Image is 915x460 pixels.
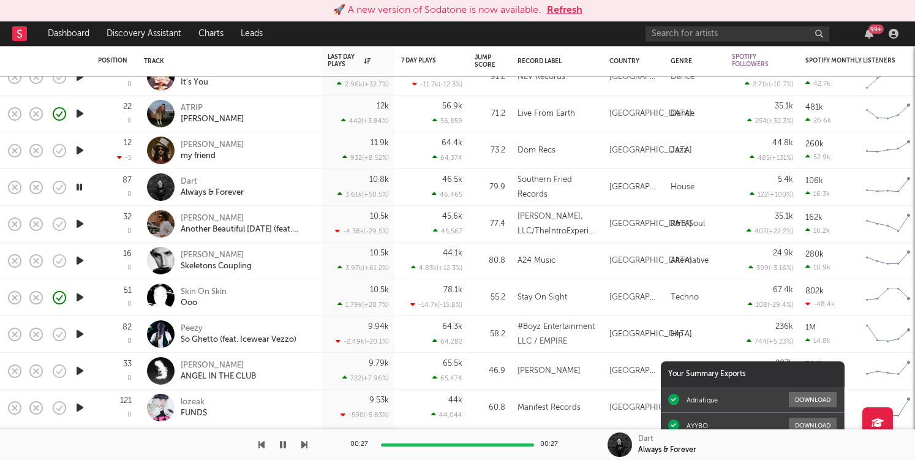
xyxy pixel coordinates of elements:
div: [PERSON_NAME] [181,360,256,371]
div: 722 ( +7.96 % ) [342,374,389,382]
div: 80.8 [475,254,505,268]
div: Hip-Hop/Rap [671,327,720,342]
div: 4.83k ( +12.3 % ) [411,264,462,272]
a: NinajirachiIt's You [181,66,220,88]
div: 32 [123,213,132,221]
div: 64.4k [442,139,462,147]
div: 60.8 [475,401,505,415]
div: 14.8k [805,337,830,345]
div: 56,859 [432,117,462,125]
div: 399 ( -3.16 % ) [748,264,793,272]
div: -2.49k ( -20.1 % ) [336,337,389,345]
div: 77.4 [475,217,505,232]
a: Discovery Assistant [98,21,190,46]
div: 58.2 [475,327,505,342]
a: DartAlways & Forever [181,176,244,198]
div: 1M [805,324,816,332]
a: [PERSON_NAME]Another Beautiful [DATE] (feat. [GEOGRAPHIC_DATA]) [181,213,312,235]
div: Manifest Records [518,401,581,415]
div: 504k [805,361,824,369]
div: -11.7k ( -12.3 % ) [412,80,462,88]
div: [PERSON_NAME] [518,364,581,379]
div: 0 [127,118,132,124]
div: Position [98,57,127,64]
div: 0 [127,81,132,88]
div: NLV Records [518,70,565,85]
div: Jazz [671,143,688,158]
div: 10.5k [370,286,389,294]
div: 254 ( +32.3 % ) [747,117,793,125]
div: 10.5k [370,213,389,221]
div: 932 ( +8.52 % ) [342,154,389,162]
div: Always & Forever [181,187,244,198]
div: Stay On Sight [518,290,567,305]
div: Ooo [181,298,227,309]
div: 99 + [868,25,884,34]
div: 44.8k [772,139,793,147]
div: 33 [123,360,132,368]
a: Charts [190,21,232,46]
div: 00:27 [350,437,375,452]
div: -14.7k ( -15.8 % ) [410,301,462,309]
button: Download [789,392,837,407]
div: House [671,180,695,195]
div: [GEOGRAPHIC_DATA] [609,401,692,415]
div: 65.5k [443,360,462,368]
div: 9.79k [369,360,389,368]
div: Peezy [181,323,296,334]
div: 0 [127,412,132,418]
div: Live From Earth [518,107,575,121]
div: 71.2 [475,107,505,121]
div: 44k [448,396,462,404]
div: 3.61k ( +50.5 % ) [337,190,389,198]
div: 56.9k [442,102,462,110]
div: 0 [127,265,132,271]
div: 22 [123,103,132,111]
div: 16.3k [805,190,830,198]
div: Dance [671,107,695,121]
a: Leads [232,21,271,46]
div: 5.4k [778,176,793,184]
div: 51 [124,287,132,295]
div: It's You [181,77,220,88]
div: R&B/Soul [671,217,705,232]
a: ATRIP[PERSON_NAME] [181,103,244,125]
div: 24.9k [773,249,793,257]
div: 52.9k [805,153,830,161]
div: 7 Day Plays [401,57,444,64]
div: 73.2 [475,143,505,158]
div: 46.9 [475,364,505,379]
button: 99+ [865,29,873,39]
div: 35.1k [775,213,793,221]
div: 64,374 [432,154,462,162]
a: lozeakFUND$ [181,397,207,419]
div: 55.2 [475,290,505,305]
div: 122 ( +100 % ) [750,190,793,198]
div: 91.2 [475,70,505,85]
div: Spotify Monthly Listeners [805,57,897,64]
div: 64.3k [442,323,462,331]
div: 2.71k ( -10.7 % ) [745,80,793,88]
div: [GEOGRAPHIC_DATA] [609,217,692,232]
div: Genre [671,58,714,65]
div: 00:27 [540,437,565,452]
div: 106k [805,177,823,185]
div: 0 [127,301,132,308]
div: 0 [127,191,132,198]
div: 11.9k [371,139,389,147]
div: 10.8k [369,176,389,184]
div: [GEOGRAPHIC_DATA] [609,143,692,158]
div: Another Beautiful [DATE] (feat. [GEOGRAPHIC_DATA]) [181,224,312,235]
div: 87 [122,176,132,184]
a: Dashboard [39,21,98,46]
div: 1.79k ( +20.7 % ) [337,301,389,309]
div: [PERSON_NAME] [181,140,244,151]
div: Dart [638,434,653,445]
div: 162k [805,214,823,222]
div: 744 ( +5.23 % ) [747,337,793,345]
div: 0 [127,228,132,235]
div: 16 [123,250,132,258]
div: Techno [671,290,699,305]
div: 78.1k [443,286,462,294]
div: 42.7k [805,80,830,88]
